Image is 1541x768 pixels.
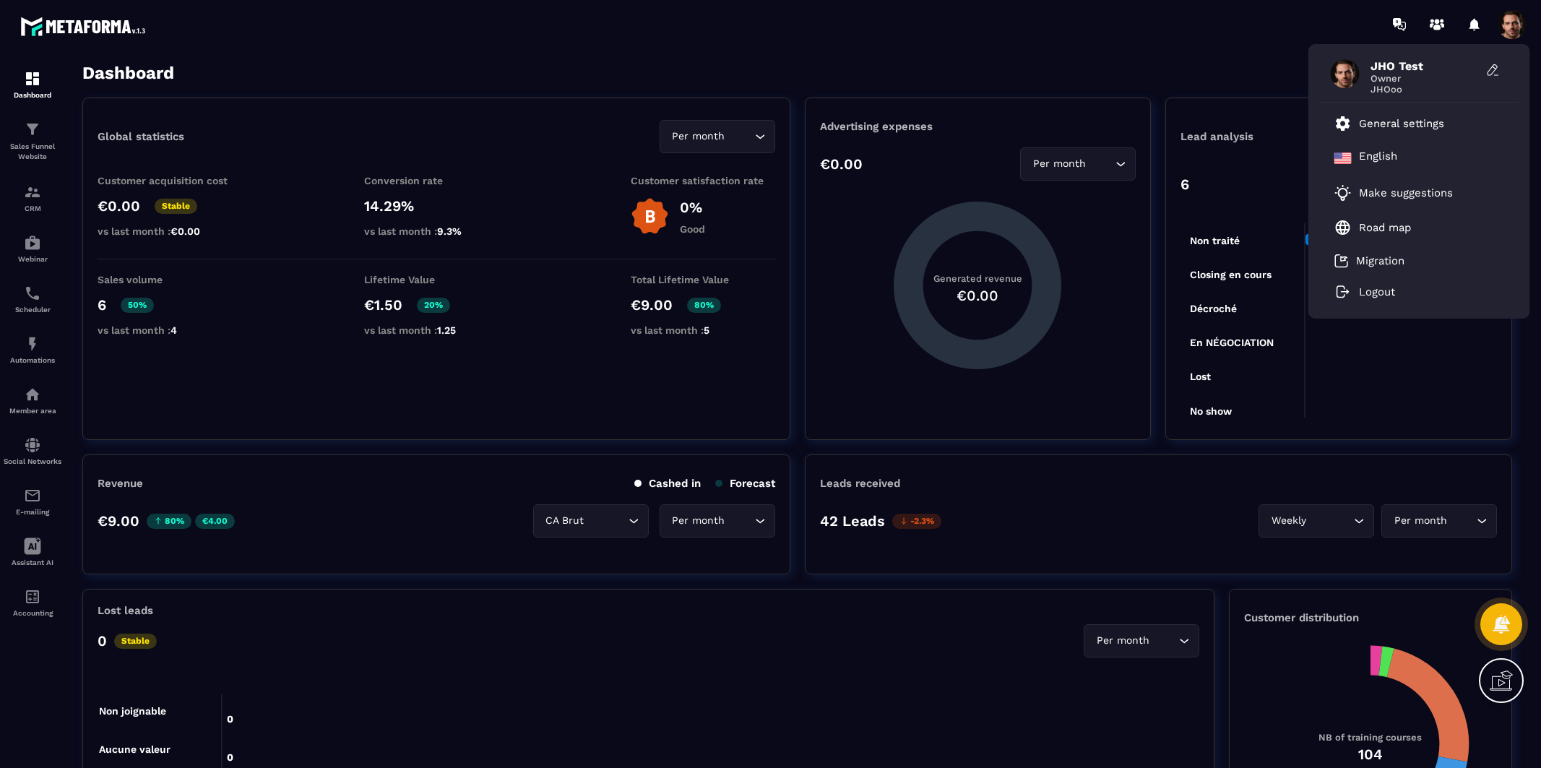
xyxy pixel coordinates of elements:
p: Road map [1359,221,1411,234]
p: Customer acquisition cost [98,175,242,186]
a: accountantaccountantAccounting [4,577,61,628]
p: Stable [114,634,157,649]
input: Search for option [1152,633,1175,649]
span: Weekly [1268,513,1309,529]
input: Search for option [1309,513,1350,529]
p: Cashed in [634,477,701,490]
p: €4.00 [195,514,235,529]
div: Search for option [1259,504,1374,538]
p: vs last month : [364,225,509,237]
span: Owner [1371,73,1479,84]
a: formationformationCRM [4,173,61,223]
p: Logout [1359,285,1395,298]
p: 14.29% [364,197,509,215]
p: €0.00 [98,197,140,215]
p: Webinar [4,255,61,263]
p: Scheduler [4,306,61,314]
a: social-networksocial-networkSocial Networks [4,426,61,476]
p: vs last month : [98,225,242,237]
img: logo [20,13,150,40]
p: 6 [1180,176,1189,193]
div: Search for option [533,504,649,538]
img: accountant [24,588,41,605]
tspan: Aucune valeur [99,743,170,755]
p: 0 [98,632,107,650]
div: Search for option [1381,504,1497,538]
span: Per month [669,129,728,144]
img: formation [24,121,41,138]
p: Forecast [715,477,775,490]
p: Dashboard [4,91,61,99]
span: CA Brut [543,513,587,529]
p: Sales volume [98,274,242,285]
img: b-badge-o.b3b20ee6.svg [631,197,669,236]
p: Global statistics [98,130,184,143]
a: automationsautomationsAutomations [4,324,61,375]
p: Lifetime Value [364,274,509,285]
input: Search for option [728,513,751,529]
p: E-mailing [4,508,61,516]
img: automations [24,234,41,251]
img: social-network [24,436,41,454]
tspan: Closing en cours [1190,269,1272,281]
p: €1.50 [364,296,402,314]
img: formation [24,70,41,87]
img: automations [24,335,41,353]
a: Road map [1334,219,1411,236]
p: Customer satisfaction rate [631,175,775,186]
input: Search for option [1450,513,1473,529]
p: Total Lifetime Value [631,274,775,285]
img: email [24,487,41,504]
input: Search for option [587,513,625,529]
p: -2.3% [892,514,941,529]
p: Conversion rate [364,175,509,186]
p: 42 Leads [820,512,885,530]
p: Stable [155,199,197,214]
span: 5 [704,324,709,336]
a: formationformationSales Funnel Website [4,110,61,173]
span: Per month [1093,633,1152,649]
p: Accounting [4,609,61,617]
p: vs last month : [631,324,775,336]
p: Lead analysis [1180,130,1339,143]
p: 80% [147,514,191,529]
tspan: Décroché [1190,303,1237,314]
p: 80% [687,298,721,313]
p: Migration [1356,254,1404,267]
p: €0.00 [820,155,863,173]
p: Customer distribution [1244,611,1497,624]
span: 9.3% [437,225,462,237]
img: scheduler [24,285,41,302]
a: emailemailE-mailing [4,476,61,527]
p: vs last month : [98,324,242,336]
h3: Dashboard [82,63,174,83]
a: Make suggestions [1334,184,1486,202]
p: €9.00 [631,296,673,314]
span: Per month [669,513,728,529]
p: Sales Funnel Website [4,142,61,162]
input: Search for option [1089,156,1112,172]
p: 6 [98,296,106,314]
div: Search for option [660,504,775,538]
span: JHOoo [1371,84,1479,95]
tspan: Non joignable [99,705,166,717]
p: Advertising expenses [820,120,1136,133]
p: 0% [680,199,705,216]
a: formationformationDashboard [4,59,61,110]
p: Member area [4,407,61,415]
div: Search for option [660,120,775,153]
tspan: Lost [1190,371,1211,382]
span: JHO Test [1371,59,1479,73]
div: Search for option [1020,147,1136,181]
p: English [1359,150,1397,167]
p: €9.00 [98,512,139,530]
tspan: En NÉGOCIATION [1190,337,1274,348]
span: Per month [1030,156,1089,172]
a: automationsautomationsMember area [4,375,61,426]
p: Lost leads [98,604,153,617]
p: vs last month : [364,324,509,336]
img: automations [24,386,41,403]
span: 4 [170,324,177,336]
p: Assistant AI [4,558,61,566]
a: General settings [1334,115,1444,132]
